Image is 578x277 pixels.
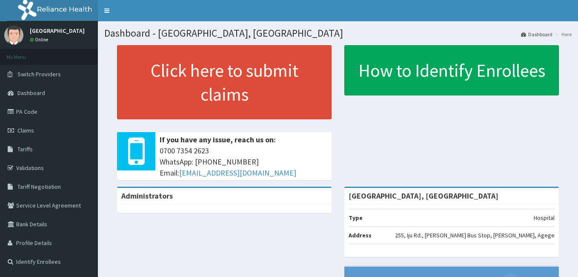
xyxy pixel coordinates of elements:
[521,31,552,38] a: Dashboard
[17,89,45,97] span: Dashboard
[17,145,33,153] span: Tariffs
[553,31,572,38] li: Here
[121,191,173,201] b: Administrators
[534,214,555,222] p: Hospital
[4,26,23,45] img: User Image
[395,231,555,239] p: 255, Iju Rd., [PERSON_NAME] Bus Stop, [PERSON_NAME], Agege
[17,183,61,190] span: Tariff Negotiation
[349,214,363,222] b: Type
[179,168,296,178] a: [EMAIL_ADDRESS][DOMAIN_NAME]
[160,145,327,178] span: 0700 7354 2623 WhatsApp: [PHONE_NUMBER] Email:
[30,28,85,34] p: [GEOGRAPHIC_DATA]
[349,191,498,201] strong: [GEOGRAPHIC_DATA], [GEOGRAPHIC_DATA]
[30,37,50,43] a: Online
[17,127,34,134] span: Claims
[160,135,276,144] b: If you have any issue, reach us on:
[117,45,332,119] a: Click here to submit claims
[17,70,61,78] span: Switch Providers
[104,28,572,39] h1: Dashboard - [GEOGRAPHIC_DATA], [GEOGRAPHIC_DATA]
[344,45,559,95] a: How to Identify Enrollees
[349,231,372,239] b: Address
